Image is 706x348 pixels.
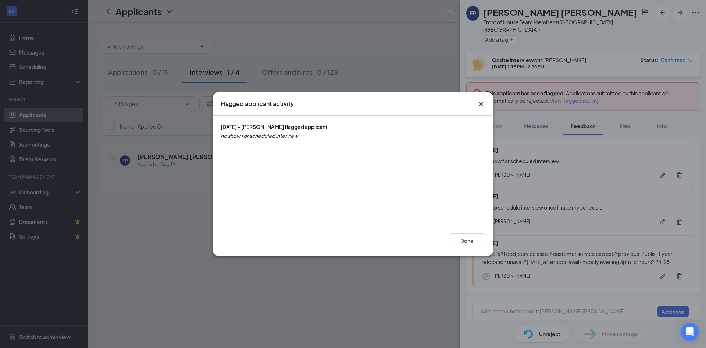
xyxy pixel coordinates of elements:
[477,100,485,109] button: Close
[221,100,294,108] div: Flagged applicant activity
[477,100,485,109] svg: Cross
[449,233,485,248] button: Done
[681,323,699,341] div: Open Intercom Messenger
[221,123,485,130] div: [DATE] - [PERSON_NAME] flagged applicant
[221,132,485,139] div: no show for scheduled interview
